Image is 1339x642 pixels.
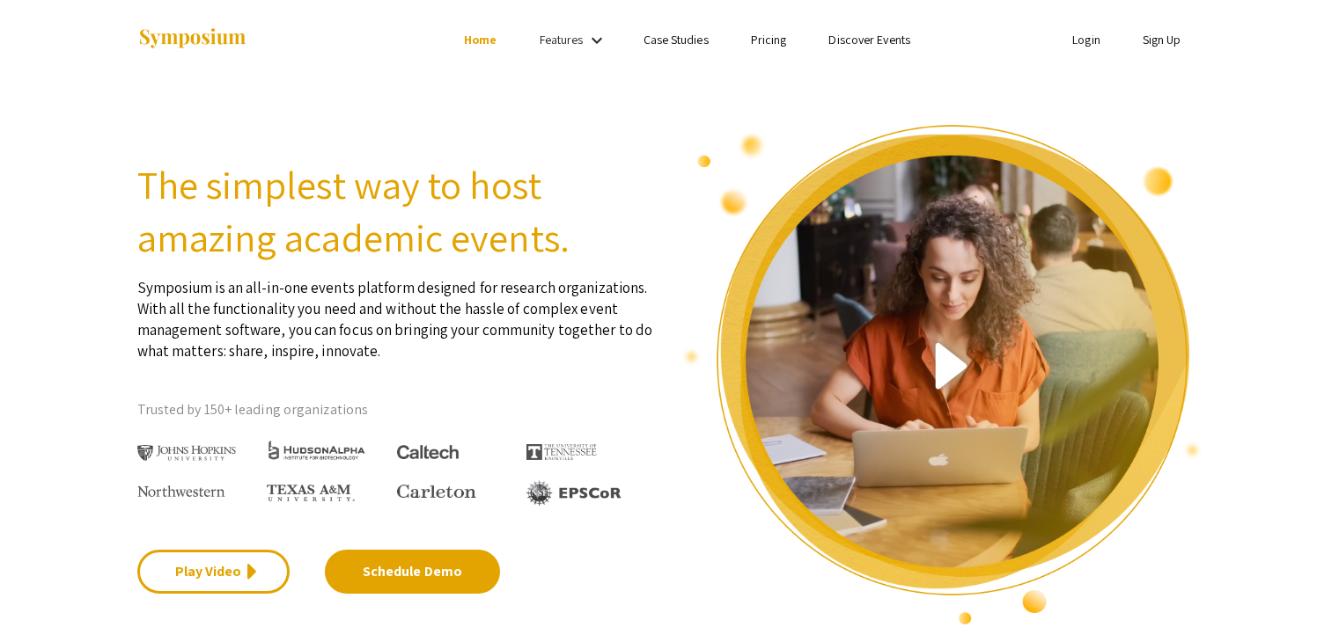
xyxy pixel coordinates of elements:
img: Texas A&M University [267,485,355,502]
mat-icon: Expand Features list [586,30,607,51]
a: Pricing [751,32,787,47]
img: Johns Hopkins University [137,445,237,462]
a: Sign Up [1143,32,1181,47]
a: Features [540,32,584,47]
img: The University of Tennessee [526,444,597,460]
a: Play Video [137,550,290,594]
a: Login [1072,32,1100,47]
p: Trusted by 150+ leading organizations [137,397,657,423]
a: Schedule Demo [325,550,500,594]
img: Symposium by ForagerOne [137,27,247,51]
img: video overview of Symposium [683,123,1203,626]
a: Discover Events [828,32,910,47]
img: Caltech [397,445,459,460]
h2: The simplest way to host amazing academic events. [137,158,657,264]
img: EPSCOR [526,480,623,506]
img: HudsonAlpha [267,440,366,460]
a: Case Studies [644,32,709,47]
img: Northwestern [137,485,225,496]
a: Home [464,32,497,47]
p: Symposium is an all-in-one events platform designed for research organizations. With all the func... [137,264,657,361]
img: Carleton [397,485,476,499]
